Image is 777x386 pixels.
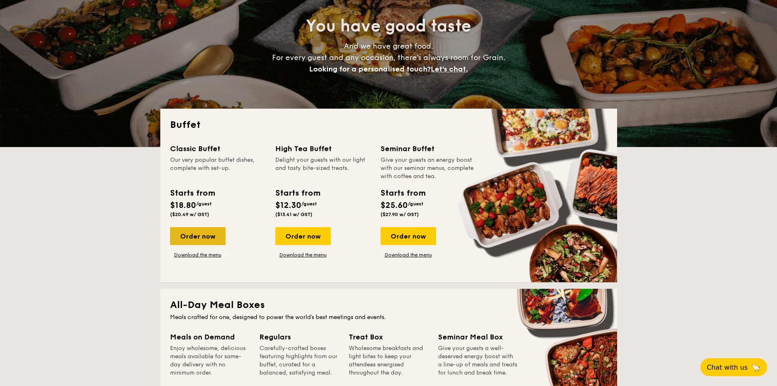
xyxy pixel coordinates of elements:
[170,252,226,258] a: Download the menu
[381,252,436,258] a: Download the menu
[170,344,250,377] div: Enjoy wholesome, delicious meals available for same-day delivery with no minimum order.
[381,187,425,199] div: Starts from
[700,358,767,376] button: Chat with us🦙
[438,331,518,343] div: Seminar Meal Box
[275,143,371,154] div: High Tea Buffet
[170,313,607,321] div: Meals crafted for one, designed to power the world's best meetings and events.
[707,364,748,371] span: Chat with us
[275,227,331,245] div: Order now
[259,344,339,377] div: Carefully-crafted boxes featuring highlights from our buffet, curated for a balanced, satisfying ...
[170,331,250,343] div: Meals on Demand
[381,212,419,217] span: ($27.90 w/ GST)
[275,156,371,181] div: Delight your guests with our light and tasty bite-sized treats.
[259,331,339,343] div: Regulars
[272,42,505,74] span: And we have great food. For every guest and any occasion, there’s always room for Grain.
[381,156,476,181] div: Give your guests an energy boost with our seminar menus, complete with coffee and tea.
[275,212,312,217] span: ($13.41 w/ GST)
[170,299,607,312] h2: All-Day Meal Boxes
[301,201,317,207] span: /guest
[381,227,436,245] div: Order now
[170,118,607,132] h2: Buffet
[438,344,518,377] div: Give your guests a well-deserved energy boost with a line-up of meals and treats for lunch and br...
[306,16,471,36] span: You have good taste
[170,212,209,217] span: ($20.49 w/ GST)
[349,331,428,343] div: Treat Box
[309,65,431,74] span: Looking for a personalised touch?
[196,201,212,207] span: /guest
[408,201,423,207] span: /guest
[170,156,266,181] div: Our very popular buffet dishes, complete with set-up.
[381,201,408,210] span: $25.60
[431,65,468,74] span: Let's chat.
[275,201,301,210] span: $12.30
[170,143,266,154] div: Classic Buffet
[349,344,428,377] div: Wholesome breakfasts and light bites to keep your attendees energised throughout the day.
[170,187,215,199] div: Starts from
[381,143,476,154] div: Seminar Buffet
[275,252,331,258] a: Download the menu
[751,363,761,372] span: 🦙
[170,201,196,210] span: $18.80
[170,227,226,245] div: Order now
[275,187,320,199] div: Starts from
